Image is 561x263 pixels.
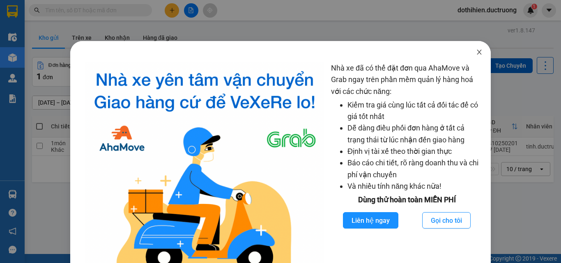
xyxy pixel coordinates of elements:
[352,215,390,226] span: Liên hệ ngay
[347,122,483,146] li: Dễ dàng điều phối đơn hàng ở tất cả trạng thái từ lúc nhận đến giao hàng
[347,146,483,157] li: Định vị tài xế theo thời gian thực
[468,41,491,64] button: Close
[343,212,398,229] button: Liên hệ ngay
[422,212,471,229] button: Gọi cho tôi
[331,194,483,206] div: Dùng thử hoàn toàn MIỄN PHÍ
[476,49,483,55] span: close
[431,215,462,226] span: Gọi cho tôi
[347,99,483,123] li: Kiểm tra giá cùng lúc tất cả đối tác để có giá tốt nhất
[347,181,483,192] li: Và nhiều tính năng khác nữa!
[347,157,483,181] li: Báo cáo chi tiết, rõ ràng doanh thu và chi phí vận chuyển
